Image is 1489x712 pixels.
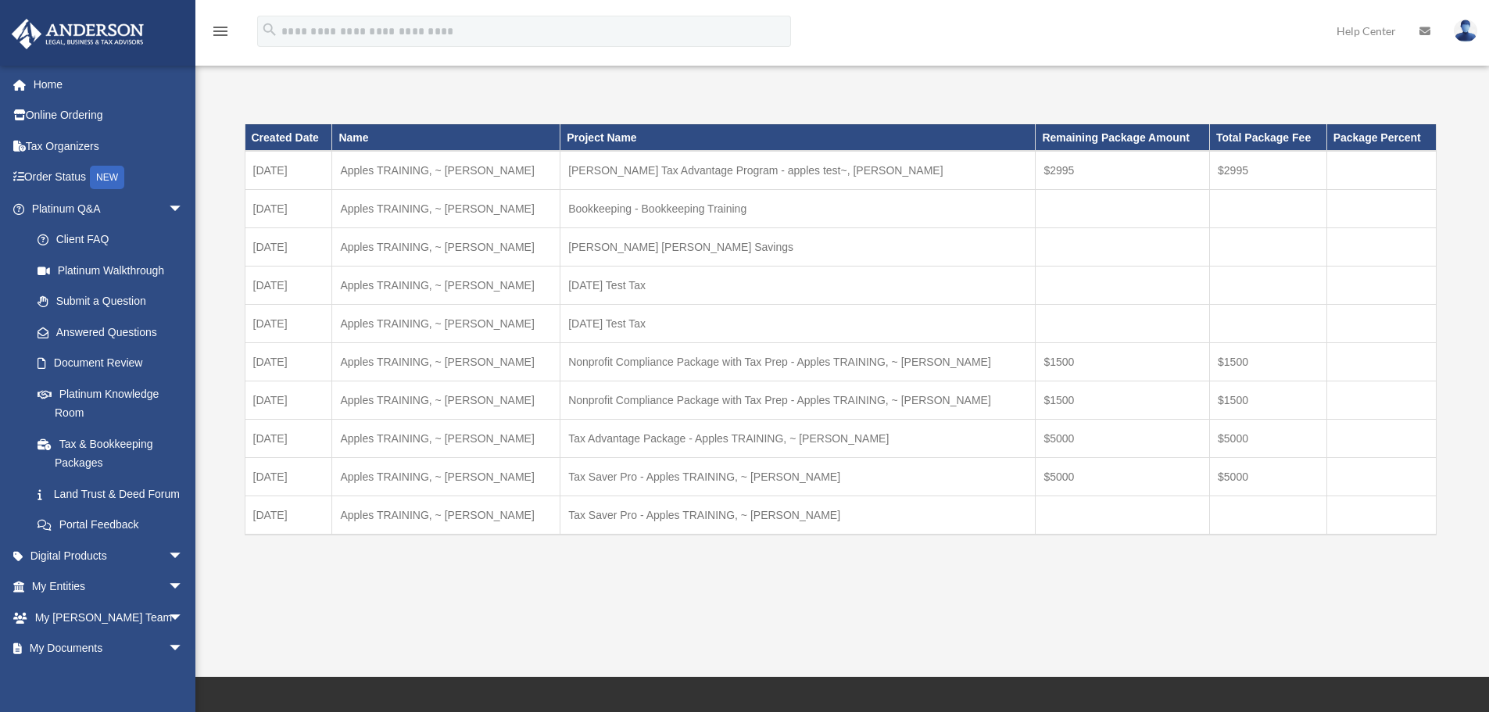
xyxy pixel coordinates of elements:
th: Created Date [245,124,332,151]
a: Tax Organizers [11,131,207,162]
a: Answered Questions [22,317,207,348]
img: Anderson Advisors Platinum Portal [7,19,149,49]
th: Remaining Package Amount [1036,124,1210,151]
td: [DATE] Test Tax [560,305,1036,343]
td: [DATE] [245,496,332,535]
a: Digital Productsarrow_drop_down [11,540,207,571]
td: [DATE] [245,420,332,458]
td: [PERSON_NAME] [PERSON_NAME] Savings [560,228,1036,267]
td: $5000 [1210,420,1327,458]
td: Apples TRAINING, ~ [PERSON_NAME] [332,420,560,458]
td: $2995 [1210,151,1327,190]
td: [DATE] Test Tax [560,267,1036,305]
td: Apples TRAINING, ~ [PERSON_NAME] [332,305,560,343]
td: $1500 [1036,381,1210,420]
a: My Entitiesarrow_drop_down [11,571,207,603]
td: [DATE] [245,381,332,420]
span: arrow_drop_down [168,602,199,634]
i: search [261,21,278,38]
a: menu [211,27,230,41]
a: Submit a Question [22,286,207,317]
a: Platinum Walkthrough [22,255,207,286]
td: [DATE] [245,228,332,267]
th: Package Percent [1326,124,1436,151]
a: Tax & Bookkeeping Packages [22,428,199,478]
td: $5000 [1210,458,1327,496]
td: $5000 [1036,458,1210,496]
td: [DATE] [245,267,332,305]
th: Name [332,124,560,151]
td: Apples TRAINING, ~ [PERSON_NAME] [332,267,560,305]
td: $1500 [1210,381,1327,420]
td: Nonprofit Compliance Package with Tax Prep - Apples TRAINING, ~ [PERSON_NAME] [560,381,1036,420]
td: [DATE] [245,151,332,190]
span: arrow_drop_down [168,540,199,572]
span: arrow_drop_down [168,571,199,603]
td: Apples TRAINING, ~ [PERSON_NAME] [332,228,560,267]
td: Apples TRAINING, ~ [PERSON_NAME] [332,381,560,420]
td: Apples TRAINING, ~ [PERSON_NAME] [332,343,560,381]
a: Platinum Q&Aarrow_drop_down [11,193,207,224]
td: Tax Saver Pro - Apples TRAINING, ~ [PERSON_NAME] [560,496,1036,535]
a: Order StatusNEW [11,162,207,194]
div: NEW [90,166,124,189]
td: Tax Advantage Package - Apples TRAINING, ~ [PERSON_NAME] [560,420,1036,458]
td: [DATE] [245,343,332,381]
a: Land Trust & Deed Forum [22,478,207,510]
td: Apples TRAINING, ~ [PERSON_NAME] [332,496,560,535]
td: [DATE] [245,458,332,496]
th: Total Package Fee [1210,124,1327,151]
a: Portal Feedback [22,510,207,541]
td: $2995 [1036,151,1210,190]
td: Tax Saver Pro - Apples TRAINING, ~ [PERSON_NAME] [560,458,1036,496]
img: User Pic [1454,20,1477,42]
a: Document Review [22,348,207,379]
th: Project Name [560,124,1036,151]
a: Client FAQ [22,224,207,256]
td: [PERSON_NAME] Tax Advantage Program - apples test~, [PERSON_NAME] [560,151,1036,190]
a: Platinum Knowledge Room [22,378,207,428]
td: $1500 [1036,343,1210,381]
a: Home [11,69,207,100]
td: [DATE] [245,305,332,343]
td: Apples TRAINING, ~ [PERSON_NAME] [332,458,560,496]
a: My [PERSON_NAME] Teamarrow_drop_down [11,602,207,633]
td: Apples TRAINING, ~ [PERSON_NAME] [332,151,560,190]
span: arrow_drop_down [168,193,199,225]
i: menu [211,22,230,41]
a: Online Ordering [11,100,207,131]
td: $1500 [1210,343,1327,381]
td: Apples TRAINING, ~ [PERSON_NAME] [332,190,560,228]
a: My Documentsarrow_drop_down [11,633,207,664]
td: Bookkeeping - Bookkeeping Training [560,190,1036,228]
td: [DATE] [245,190,332,228]
td: $5000 [1036,420,1210,458]
span: arrow_drop_down [168,633,199,665]
td: Nonprofit Compliance Package with Tax Prep - Apples TRAINING, ~ [PERSON_NAME] [560,343,1036,381]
